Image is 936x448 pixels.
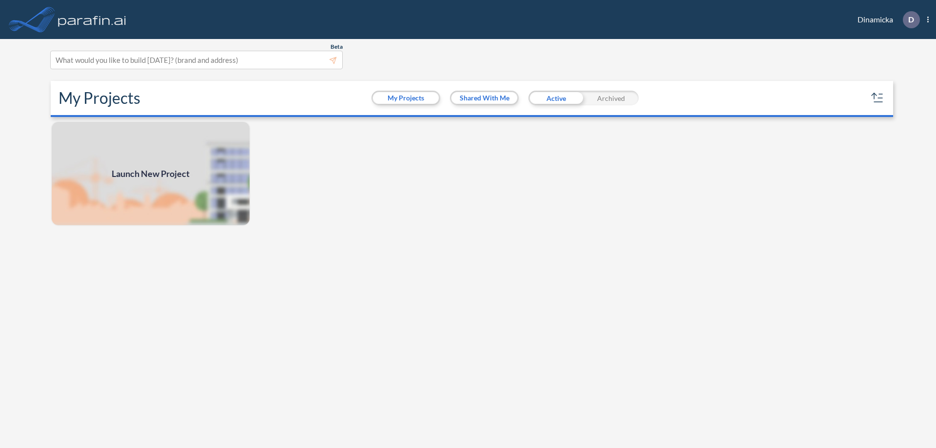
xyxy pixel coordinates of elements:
[56,10,128,29] img: logo
[331,43,343,51] span: Beta
[908,15,914,24] p: D
[58,89,140,107] h2: My Projects
[528,91,584,105] div: Active
[51,121,251,226] img: add
[870,90,885,106] button: sort
[451,92,517,104] button: Shared With Me
[843,11,929,28] div: Dinamicka
[51,121,251,226] a: Launch New Project
[584,91,639,105] div: Archived
[373,92,439,104] button: My Projects
[112,167,190,180] span: Launch New Project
